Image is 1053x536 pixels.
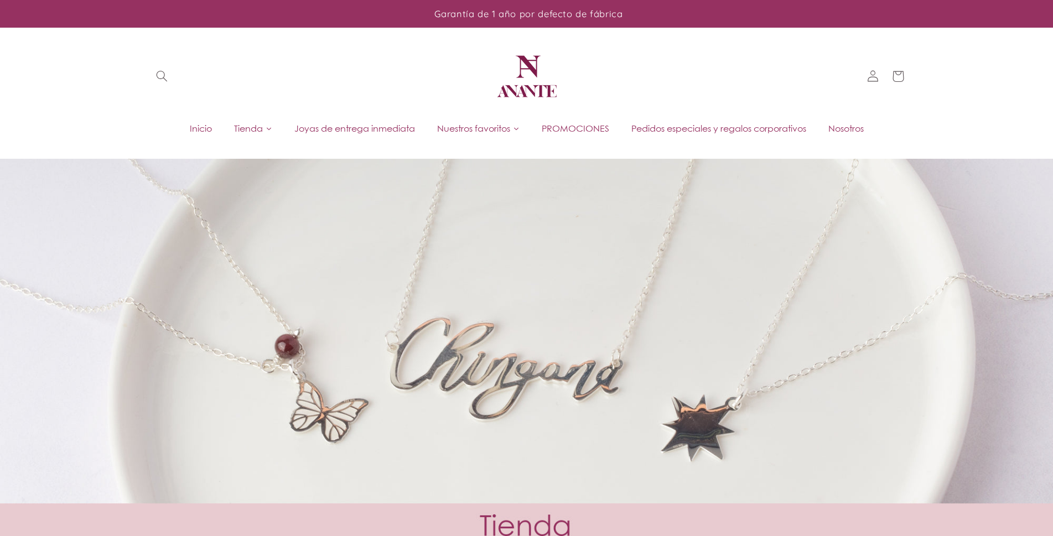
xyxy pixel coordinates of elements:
[223,120,283,137] a: Tienda
[190,122,212,134] span: Inicio
[542,122,609,134] span: PROMOCIONES
[531,120,620,137] a: PROMOCIONES
[631,122,806,134] span: Pedidos especiales y regalos corporativos
[234,122,263,134] span: Tienda
[494,43,560,110] img: Anante Joyería | Diseño mexicano
[828,122,864,134] span: Nosotros
[437,122,510,134] span: Nuestros favoritos
[434,8,623,19] span: Garantía de 1 año por defecto de fábrica
[294,122,415,134] span: Joyas de entrega inmediata
[149,64,174,89] summary: Búsqueda
[179,120,223,137] a: Inicio
[817,120,875,137] a: Nosotros
[489,39,564,114] a: Anante Joyería | Diseño mexicano
[283,120,426,137] a: Joyas de entrega inmediata
[426,120,531,137] a: Nuestros favoritos
[620,120,817,137] a: Pedidos especiales y regalos corporativos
